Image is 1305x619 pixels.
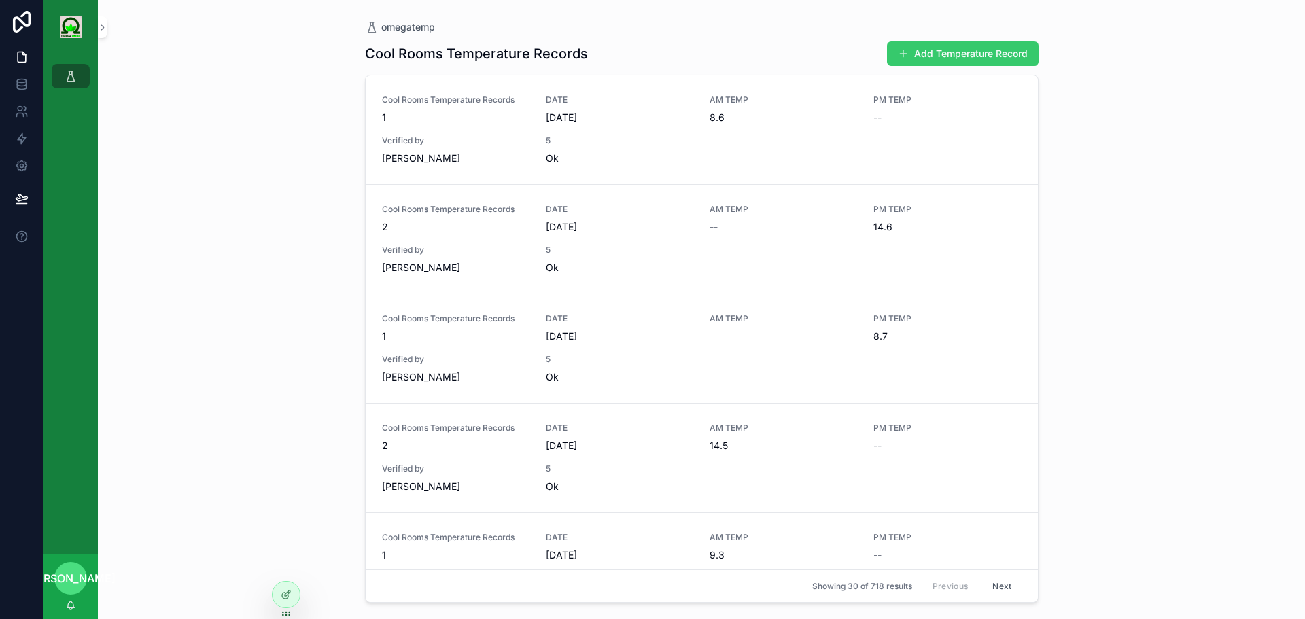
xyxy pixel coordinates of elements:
[382,330,529,343] span: 1
[546,354,693,365] span: 5
[546,245,693,255] span: 5
[382,354,529,365] span: Verified by
[382,220,529,234] span: 2
[710,94,857,105] span: AM TEMP
[873,330,1021,343] span: 8.7
[382,245,529,255] span: Verified by
[812,581,912,592] span: Showing 30 of 718 results
[26,570,116,586] span: [PERSON_NAME]
[381,20,435,34] span: omegatemp
[382,439,529,453] span: 2
[710,111,857,124] span: 8.6
[546,152,693,165] span: Ok
[873,313,1021,324] span: PM TEMP
[546,220,693,234] span: [DATE]
[366,403,1038,512] a: Cool Rooms Temperature Records2DATE[DATE]AM TEMP14.5PM TEMP--Verified by[PERSON_NAME]5Ok
[546,330,693,343] span: [DATE]
[546,135,693,146] span: 5
[382,548,529,562] span: 1
[710,423,857,434] span: AM TEMP
[710,220,718,234] span: --
[60,16,82,38] img: App logo
[873,423,1021,434] span: PM TEMP
[366,294,1038,403] a: Cool Rooms Temperature Records1DATE[DATE]AM TEMPPM TEMP8.7Verified by[PERSON_NAME]5Ok
[546,548,693,562] span: [DATE]
[873,111,882,124] span: --
[365,44,588,63] h1: Cool Rooms Temperature Records
[873,439,882,453] span: --
[710,313,857,324] span: AM TEMP
[382,152,529,165] span: [PERSON_NAME]
[546,94,693,105] span: DATE
[366,184,1038,294] a: Cool Rooms Temperature Records2DATE[DATE]AM TEMP--PM TEMP14.6Verified by[PERSON_NAME]5Ok
[873,532,1021,543] span: PM TEMP
[887,41,1039,66] button: Add Temperature Record
[382,480,529,493] span: [PERSON_NAME]
[382,261,529,275] span: [PERSON_NAME]
[382,94,529,105] span: Cool Rooms Temperature Records
[382,370,529,384] span: [PERSON_NAME]
[710,204,857,215] span: AM TEMP
[873,94,1021,105] span: PM TEMP
[546,439,693,453] span: [DATE]
[546,111,693,124] span: [DATE]
[382,135,529,146] span: Verified by
[382,463,529,474] span: Verified by
[873,204,1021,215] span: PM TEMP
[983,576,1021,597] button: Next
[382,532,529,543] span: Cool Rooms Temperature Records
[873,220,1021,234] span: 14.6
[546,423,693,434] span: DATE
[710,548,857,562] span: 9.3
[382,423,529,434] span: Cool Rooms Temperature Records
[873,548,882,562] span: --
[546,463,693,474] span: 5
[43,54,98,106] div: scrollable content
[365,20,435,34] a: omegatemp
[710,439,857,453] span: 14.5
[546,313,693,324] span: DATE
[382,204,529,215] span: Cool Rooms Temperature Records
[382,313,529,324] span: Cool Rooms Temperature Records
[546,261,693,275] span: Ok
[546,532,693,543] span: DATE
[366,75,1038,184] a: Cool Rooms Temperature Records1DATE[DATE]AM TEMP8.6PM TEMP--Verified by[PERSON_NAME]5Ok
[382,111,529,124] span: 1
[546,480,693,493] span: Ok
[546,204,693,215] span: DATE
[710,532,857,543] span: AM TEMP
[546,370,693,384] span: Ok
